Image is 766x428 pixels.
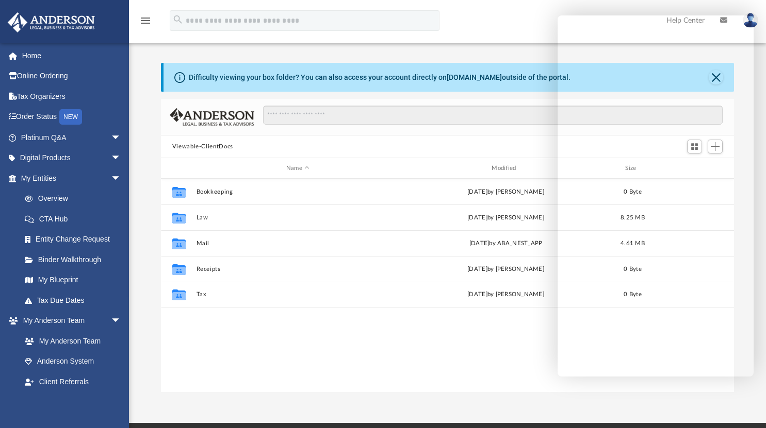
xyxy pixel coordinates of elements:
div: [DATE] by ABA_NEST_APP [404,239,607,248]
button: Tax [196,291,399,298]
a: [DOMAIN_NAME] [447,73,502,81]
div: [DATE] by [PERSON_NAME] [404,213,607,222]
a: My Blueprint [14,270,132,290]
a: Client Referrals [14,371,132,392]
div: Modified [404,164,608,173]
button: Bookkeeping [196,189,399,195]
button: Law [196,214,399,221]
button: Receipts [196,266,399,272]
div: NEW [59,109,82,125]
a: Digital Productsarrow_drop_down [7,148,137,168]
a: My Anderson Teamarrow_drop_down [7,311,132,331]
div: id [166,164,191,173]
span: arrow_drop_down [111,168,132,189]
span: arrow_drop_down [111,148,132,169]
a: menu [139,20,152,27]
a: My Documentsarrow_drop_down [7,392,132,413]
i: search [172,14,184,25]
div: Difficulty viewing your box folder? You can also access your account directly on outside of the p... [189,72,571,83]
a: Online Ordering [7,66,137,87]
a: Tax Organizers [7,86,137,107]
span: arrow_drop_down [111,311,132,332]
a: Platinum Q&Aarrow_drop_down [7,127,137,148]
a: Binder Walkthrough [14,249,137,270]
img: Anderson Advisors Platinum Portal [5,12,98,32]
a: Order StatusNEW [7,107,137,128]
input: Search files and folders [263,106,723,125]
a: Anderson System [14,351,132,372]
div: [DATE] by [PERSON_NAME] [404,265,607,274]
a: CTA Hub [14,209,137,229]
div: Name [195,164,399,173]
a: Home [7,45,137,66]
span: arrow_drop_down [111,392,132,413]
button: Mail [196,240,399,247]
div: grid [161,179,735,392]
a: Tax Due Dates [14,290,137,311]
div: [DATE] by [PERSON_NAME] [404,187,607,197]
div: [DATE] by [PERSON_NAME] [404,290,607,299]
img: User Pic [743,13,758,28]
a: My Anderson Team [14,331,126,351]
span: arrow_drop_down [111,127,132,148]
i: menu [139,14,152,27]
a: Entity Change Request [14,229,137,250]
a: Overview [14,189,137,209]
a: My Entitiesarrow_drop_down [7,168,137,189]
button: Viewable-ClientDocs [172,142,233,151]
iframe: Chat Window [558,15,754,376]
